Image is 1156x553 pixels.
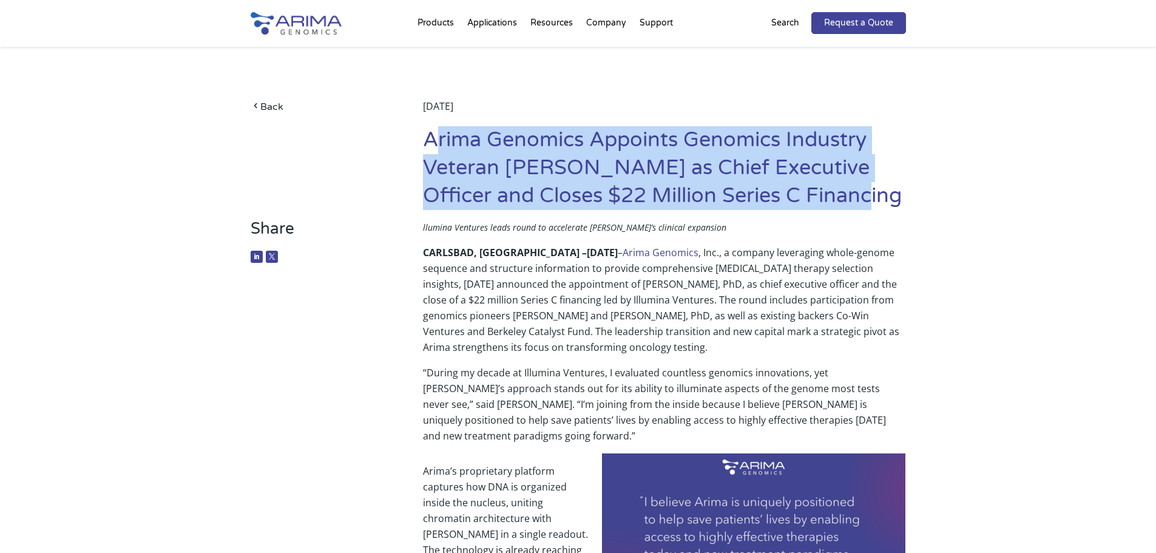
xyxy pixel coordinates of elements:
p: – , Inc., a company leveraging whole-genome sequence and structure information to provide compreh... [423,245,905,365]
img: Arima-Genomics-logo [251,12,342,35]
a: Back [251,98,387,115]
a: Arima Genomics [623,246,698,259]
h1: Arima Genomics Appoints Genomics Industry Veteran [PERSON_NAME] as Chief Executive Officer and Cl... [423,126,905,219]
h3: Share [251,219,387,248]
b: [DATE] [587,246,618,259]
a: Request a Quote [811,12,906,34]
p: Search [771,15,799,31]
span: llumina Ventures leads round to accelerate [PERSON_NAME]’s clinical expansion [423,222,726,233]
b: CARLSBAD, [GEOGRAPHIC_DATA] – [423,246,587,259]
p: “During my decade at Illumina Ventures, I evaluated countless genomics innovations, yet [PERSON_N... [423,365,905,453]
div: [DATE] [423,98,905,126]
